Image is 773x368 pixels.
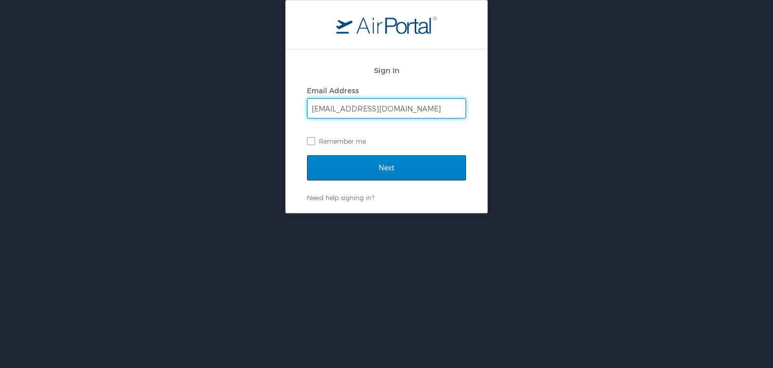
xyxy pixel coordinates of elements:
label: Email Address [307,86,359,95]
a: Need help signing in? [307,194,374,202]
input: Next [307,155,466,180]
img: logo [336,16,437,34]
h2: Sign In [307,65,466,76]
label: Remember me [307,134,466,149]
